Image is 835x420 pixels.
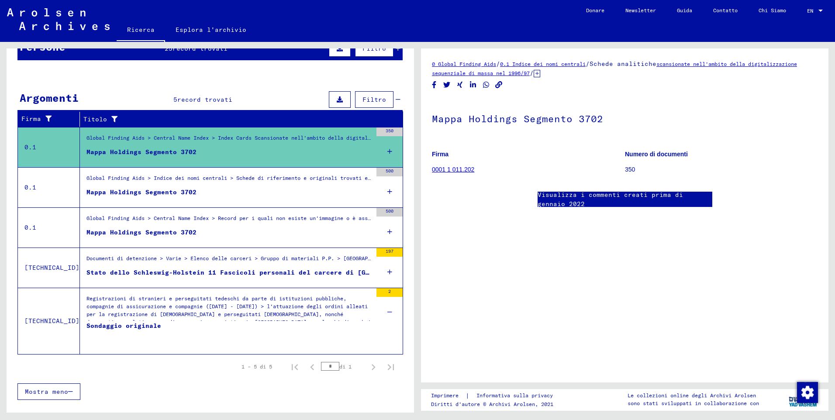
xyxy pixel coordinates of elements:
[625,165,818,174] p: 350
[628,392,759,399] p: Le collezioni online degli Archivi Arolsen
[86,321,161,348] div: Sondaggio originale
[442,79,452,90] button: Condividi su Twitter
[431,400,563,408] p: Diritti d'autore © Archivi Arolsen, 2021
[86,188,197,197] div: Mappa Holdings Segmento 3702
[530,69,534,77] span: /
[586,60,590,68] span: /
[382,358,400,375] button: Ultima pagina
[86,134,372,146] div: Global Finding Aids > Central Name Index > Index Cards Scansionate nell'ambito della digitalizzaz...
[86,174,372,186] div: Global Finding Aids > Indice dei nomi centrali > Schede di riferimento e originali trovati e recu...
[494,79,504,90] button: Copia link
[432,151,449,158] b: Firma
[86,148,197,157] div: Mappa Holdings Segmento 3702
[628,399,759,407] p: sono stati sviluppati in collaborazione con
[538,190,712,209] a: Visualizza i commenti creati prima di gennaio 2022
[469,79,478,90] button: Condividi su LinkedIn
[165,45,173,52] span: 25
[469,391,563,400] a: Informativa sulla privacy
[286,358,304,375] button: Prima pagina
[25,388,68,396] span: Mostra meno
[86,228,197,237] div: Mappa Holdings Segmento 3702
[432,60,797,77] font: Schede analitiche
[431,391,466,400] a: Imprimere
[165,19,257,40] a: Esplora l'archivio
[86,255,372,267] div: Documenti di detenzione > Varie > Elenco delle carceri > Gruppo di materiali P.P. > [GEOGRAPHIC_D...
[83,112,394,126] div: Titolo
[500,61,586,67] a: 0.1 Indice dei nomi centrali
[807,8,817,14] span: EN
[86,295,372,325] div: Registrazioni di stranieri e perseguitati tedeschi da parte di istituzioni pubbliche, compagnie d...
[362,45,386,52] span: Filtro
[86,268,372,277] div: Stato dello Schleswig-Holstein 11 Fascicoli personali del carcere di [GEOGRAPHIC_DATA] e del carc...
[17,383,80,400] button: Mostra meno
[432,166,474,173] a: 0001 1 011.202
[86,214,372,227] div: Global Finding Aids > Central Name Index > Record per i quali non esiste un'immagine o è assegnat...
[304,358,321,375] button: Pagina precedente
[21,112,82,126] div: Firma
[432,61,496,67] a: 0 Global Finding Aids
[430,79,439,90] button: Condividi su Facebook
[432,99,818,137] h1: Mappa Holdings Segmento 3702
[7,8,110,30] img: Arolsen_neg.svg
[362,96,386,103] span: Filtro
[466,391,469,400] font: |
[21,114,41,124] font: Firma
[787,389,820,410] img: yv_logo.png
[455,79,465,90] button: Condividi su Xing
[625,151,688,158] b: Numero di documenti
[797,382,818,403] img: Modifica consenso
[355,40,393,57] button: Filtro
[365,358,382,375] button: Pagina successiva
[83,115,107,124] font: Titolo
[482,79,491,90] button: Condividi su WhatsApp
[117,19,165,42] a: Ricerca
[173,45,228,52] span: record trovati
[355,91,393,108] button: Filtro
[496,60,500,68] span: /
